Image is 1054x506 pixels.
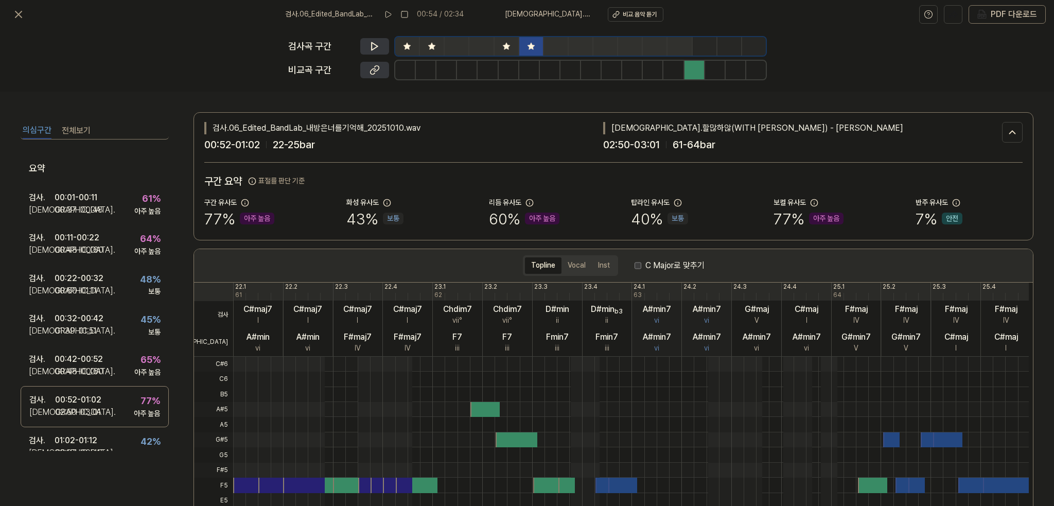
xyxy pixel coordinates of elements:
div: 25.1 [833,283,845,291]
a: 비교 음악 듣기 [608,7,663,22]
div: D#min [591,303,623,316]
button: 표절률 판단 기준 [248,176,305,186]
div: 검사 . [29,394,55,406]
div: [DEMOGRAPHIC_DATA] . [29,365,55,378]
div: C#maj7 [293,303,322,316]
div: F7 [452,331,462,343]
div: F#maj [995,303,1017,316]
div: I [806,316,807,326]
button: Topline [525,257,561,274]
span: C#6 [194,357,233,372]
div: C#maj [994,331,1018,343]
span: 검사 . 06_Edited_BandLab_내방은너를기억해_20251010.wav [285,9,376,20]
div: 아주 높음 [809,213,844,225]
div: vi [654,316,659,326]
span: G#5 [194,432,233,447]
div: C#maj [944,331,968,343]
div: 25.3 [933,283,946,291]
span: [DEMOGRAPHIC_DATA] [194,328,233,356]
div: 22.2 [285,283,297,291]
button: Inst [592,257,616,274]
button: help [919,5,938,24]
div: 64 [833,291,841,300]
span: 검사 [194,301,233,329]
div: A#min7 [643,303,671,316]
div: I [955,343,957,354]
div: 24.2 [683,283,696,291]
div: 23.2 [484,283,497,291]
div: IV [953,316,959,326]
div: IV [405,343,411,354]
div: 48 % [140,272,161,287]
div: vi [804,343,809,354]
div: 아주 높음 [525,213,559,225]
div: A#min7 [793,331,821,343]
div: 00:48 - 00:60 [55,244,103,256]
div: 77 % [204,208,274,230]
span: B5 [194,387,233,402]
div: 검사 . [29,191,55,204]
div: 23.3 [534,283,548,291]
div: 검사 . [29,434,55,447]
h2: 구간 요약 [204,173,1023,189]
div: 40 % [631,208,688,230]
img: PDF Download [977,10,987,19]
div: Chdim7 [443,303,472,316]
div: 아주 높음 [134,206,161,217]
div: I [357,316,358,326]
div: 22.4 [384,283,397,291]
div: Fmin7 [546,331,569,343]
div: 아주 높음 [134,409,160,419]
span: F5 [194,478,233,493]
div: F#maj [945,303,968,316]
div: 45 % [140,312,161,327]
svg: help [924,9,933,20]
div: V [754,316,759,326]
div: 02:50 - 03:01 [55,406,101,418]
div: [DEMOGRAPHIC_DATA] . 할많하않(WITH [PERSON_NAME]) - [PERSON_NAME] [603,122,1002,134]
div: I [407,316,408,326]
div: 24.3 [733,283,747,291]
div: 보통 [148,327,161,338]
div: G#min7 [891,331,921,343]
div: vii° [452,316,462,326]
div: 63 [634,291,642,300]
div: [DEMOGRAPHIC_DATA] . [29,204,55,216]
div: 00:01 - 00:11 [55,191,97,204]
div: 00:48 - 00:60 [55,365,103,378]
div: [DEMOGRAPHIC_DATA] . [29,244,55,256]
div: 00:11 - 00:22 [55,232,99,244]
div: 리듬 유사도 [489,198,521,208]
div: IV [1003,316,1009,326]
div: A#min7 [643,331,671,343]
div: [DEMOGRAPHIC_DATA] . [29,447,55,459]
span: 61 - 64 bar [673,136,715,153]
div: 안전 [942,213,962,225]
div: 24.4 [783,283,797,291]
div: ii [556,316,559,326]
div: 61 % [142,191,161,206]
div: vi [305,343,310,354]
div: 검사 . [29,232,55,244]
div: F#maj7 [344,331,372,343]
div: Chdim7 [493,303,522,316]
div: 61 [235,291,242,300]
div: I [307,316,309,326]
div: 60 % [489,208,559,230]
div: 구간 유사도 [204,198,237,208]
div: G#maj [745,303,769,316]
span: F#5 [194,463,233,478]
div: A#min7 [693,303,721,316]
div: D#min [546,303,569,316]
div: 25.4 [982,283,996,291]
div: A#min [296,331,320,343]
div: [DEMOGRAPHIC_DATA] . [29,285,55,297]
div: F7 [502,331,512,343]
div: I [1005,343,1007,354]
span: G5 [194,447,233,462]
div: 요약 [21,154,169,184]
div: 보통 [148,449,161,460]
div: 보컬 유사도 [774,198,806,208]
div: V [904,343,908,354]
div: V [854,343,858,354]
